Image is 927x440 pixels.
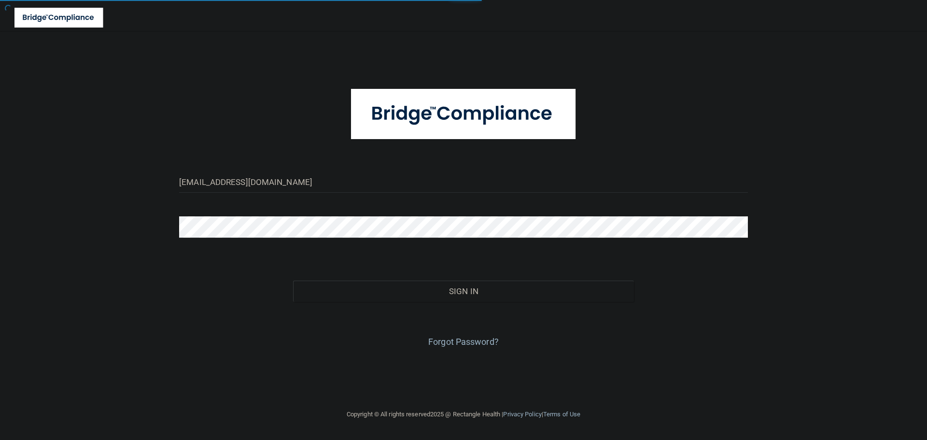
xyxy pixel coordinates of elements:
img: bridge_compliance_login_screen.278c3ca4.svg [351,89,576,139]
div: Copyright © All rights reserved 2025 @ Rectangle Health | | [287,399,640,430]
a: Privacy Policy [503,411,541,418]
button: Sign In [293,281,634,302]
input: Email [179,171,748,193]
img: bridge_compliance_login_screen.278c3ca4.svg [14,8,103,28]
a: Terms of Use [543,411,580,418]
a: Forgot Password? [428,337,499,347]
